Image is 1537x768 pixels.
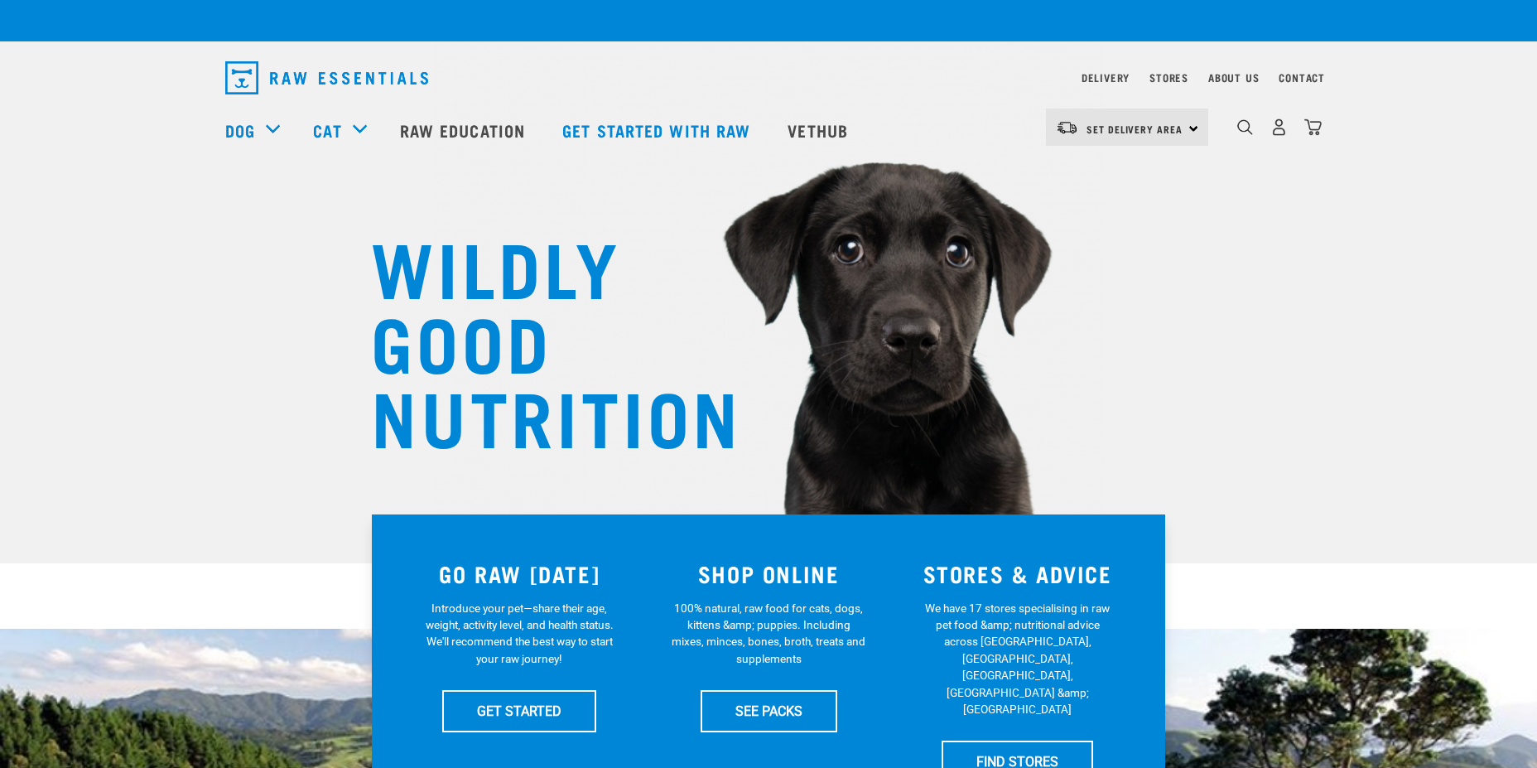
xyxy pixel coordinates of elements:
a: Get started with Raw [546,97,771,163]
img: home-icon-1@2x.png [1237,119,1253,135]
nav: dropdown navigation [212,55,1325,101]
a: About Us [1208,75,1259,80]
p: Introduce your pet—share their age, weight, activity level, and health status. We'll recommend th... [422,600,617,668]
span: Set Delivery Area [1086,126,1183,132]
h3: GO RAW [DATE] [405,561,634,587]
a: Delivery [1082,75,1130,80]
h3: STORES & ADVICE [903,561,1132,587]
a: Stores [1149,75,1188,80]
a: Vethub [771,97,869,163]
h3: SHOP ONLINE [654,561,884,587]
p: We have 17 stores specialising in raw pet food &amp; nutritional advice across [GEOGRAPHIC_DATA],... [920,600,1115,718]
a: Dog [225,118,255,142]
img: home-icon@2x.png [1304,118,1322,136]
a: Contact [1279,75,1325,80]
h1: WILDLY GOOD NUTRITION [371,228,702,452]
p: 100% natural, raw food for cats, dogs, kittens &amp; puppies. Including mixes, minces, bones, bro... [672,600,866,668]
a: Cat [313,118,341,142]
img: user.png [1270,118,1288,136]
img: Raw Essentials Logo [225,61,428,94]
img: van-moving.png [1056,120,1078,135]
a: GET STARTED [442,690,596,732]
a: Raw Education [383,97,546,163]
a: SEE PACKS [701,690,837,732]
